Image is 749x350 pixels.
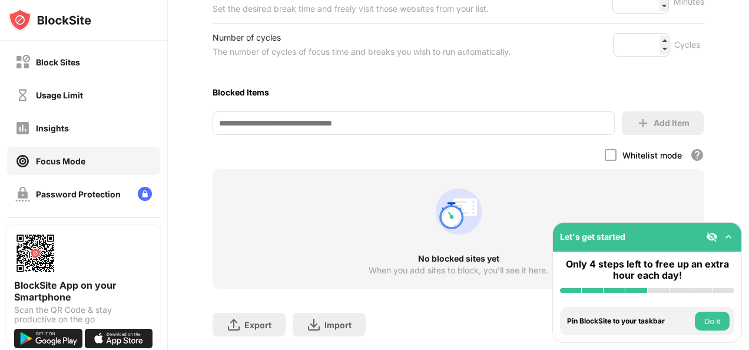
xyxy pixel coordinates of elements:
div: Password Protection [36,189,121,199]
div: Add Item [654,118,690,128]
div: Cycles [674,38,704,52]
button: Do it [695,312,730,331]
img: download-on-the-app-store.svg [85,329,153,348]
div: Set the desired break time and freely visit those websites from your list. [213,2,489,16]
img: eye-not-visible.svg [706,231,718,243]
img: insights-off.svg [15,121,30,136]
img: omni-setup-toggle.svg [723,231,734,243]
img: options-page-qr-code.png [14,232,57,275]
div: Blocked Items [213,87,704,97]
div: The number of cycles of focus time and breaks you wish to run automatically. [213,45,511,59]
div: Let's get started [560,232,625,242]
div: When you add sites to block, you’ll see it here. [369,266,548,275]
img: password-protection-off.svg [15,187,30,202]
img: get-it-on-google-play.svg [14,329,82,348]
div: Export [244,320,271,330]
div: Focus Mode [36,156,85,166]
div: Only 4 steps left to free up an extra hour each day! [560,259,734,281]
div: Scan the QR Code & stay productive on the go [14,305,153,324]
div: Pin BlockSite to your taskbar [567,317,692,325]
img: logo-blocksite.svg [8,8,91,32]
img: lock-menu.svg [138,187,152,201]
div: BlockSite App on your Smartphone [14,279,153,303]
img: time-usage-off.svg [15,88,30,103]
img: block-off.svg [15,55,30,70]
div: animation [430,183,487,240]
div: Insights [36,123,69,133]
div: Whitelist mode [622,150,682,160]
div: No blocked sites yet [213,254,704,263]
div: Usage Limit [36,90,83,100]
img: focus-on.svg [15,154,30,169]
div: Number of cycles [213,31,511,45]
div: Block Sites [36,57,80,67]
div: Import [324,320,352,330]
